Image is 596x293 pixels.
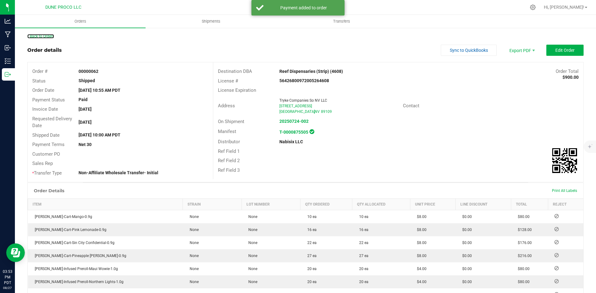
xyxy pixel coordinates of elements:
[414,280,427,284] span: $4.00
[245,241,257,245] span: None
[503,45,540,56] span: Export PDF
[279,130,308,135] a: T-0000875505
[146,15,276,28] a: Shipments
[32,228,106,232] span: [PERSON_NAME]-Cart-Pink Lemonade-0.9g
[515,215,530,219] span: $80.00
[32,151,60,157] span: Customer PO
[218,69,252,74] span: Destination DBA
[279,119,309,124] a: 20250724-002
[279,109,315,114] span: [GEOGRAPHIC_DATA]
[79,120,92,125] strong: [DATE]
[279,139,303,144] strong: Nabisix LLC
[414,267,427,271] span: $4.00
[218,87,256,93] span: License Expiration
[32,78,46,84] span: Status
[32,87,54,93] span: Order Date
[242,199,300,210] th: Lot Number
[304,280,317,284] span: 20 ea
[187,280,199,284] span: None
[515,241,532,245] span: $176.00
[304,254,317,258] span: 27 ea
[309,128,314,135] span: In Sync
[79,88,120,93] strong: [DATE] 10:55 AM PDT
[459,241,472,245] span: $0.00
[218,167,240,173] span: Ref Field 3
[15,15,146,28] a: Orders
[552,266,561,270] span: Reject Inventory
[27,34,54,38] a: Back to Orders
[218,158,240,163] span: Ref Field 2
[459,280,472,284] span: $0.00
[79,142,92,147] strong: Net 30
[245,254,257,258] span: None
[552,240,561,244] span: Reject Inventory
[321,109,332,114] span: 89109
[544,5,584,10] span: Hi, [PERSON_NAME]!
[304,267,317,271] span: 20 ea
[356,267,368,271] span: 20 ea
[441,45,497,56] button: Sync to QuickBooks
[300,199,352,210] th: Qty Ordered
[552,253,561,257] span: Reject Inventory
[356,228,368,232] span: 16 ea
[459,215,472,219] span: $0.00
[245,280,257,284] span: None
[79,78,95,83] strong: Shipped
[414,228,427,232] span: $8.00
[511,199,548,210] th: Total
[34,188,64,193] h1: Order Details
[193,19,229,24] span: Shipments
[455,199,511,210] th: Line Discount
[304,241,317,245] span: 22 ea
[27,47,62,54] div: Order details
[5,45,11,51] inline-svg: Inbound
[546,45,584,56] button: Edit Order
[325,19,359,24] span: Transfers
[314,109,320,114] span: NV
[515,267,530,271] span: $80.00
[552,227,561,231] span: Reject Inventory
[218,103,235,109] span: Address
[556,69,579,74] span: Order Total
[267,5,340,11] div: Payment added to order
[515,228,532,232] span: $128.00
[552,279,561,283] span: Reject Inventory
[356,215,368,219] span: 10 ea
[459,254,472,258] span: $0.00
[304,215,317,219] span: 10 ea
[6,243,25,262] iframe: Resource center
[79,97,88,102] strong: Paid
[187,228,199,232] span: None
[32,267,118,271] span: [PERSON_NAME]-Infused Preroll-Maui Wowie-1.0g
[79,69,98,74] strong: 00000062
[555,48,575,53] span: Edit Order
[32,161,53,166] span: Sales Rep
[218,129,236,134] span: Manifest
[552,214,561,218] span: Reject Inventory
[32,241,115,245] span: [PERSON_NAME]-Cart-Sin City Confidential-0.9g
[515,280,530,284] span: $80.00
[32,170,62,176] span: Transfer Type
[187,215,199,219] span: None
[79,107,92,112] strong: [DATE]
[5,18,11,24] inline-svg: Analytics
[218,149,240,154] span: Ref Field 1
[32,215,92,219] span: [PERSON_NAME]-Cart-Mango-0.9g
[279,69,343,74] strong: Reef Dispensaries (Strip) (4608)
[356,280,368,284] span: 20 ea
[3,286,12,290] p: 08/27
[414,215,427,219] span: $8.00
[5,71,11,78] inline-svg: Outbound
[515,254,532,258] span: $216.00
[32,116,72,129] span: Requested Delivery Date
[279,98,327,103] span: Tryke Companies So NV LLC
[279,104,312,108] span: [STREET_ADDRESS]
[79,132,120,137] strong: [DATE] 10:00 AM PDT
[187,267,199,271] span: None
[403,103,419,109] span: Contact
[3,269,12,286] p: 03:53 PM PDT
[548,199,583,210] th: Reject
[552,189,577,193] span: Print All Labels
